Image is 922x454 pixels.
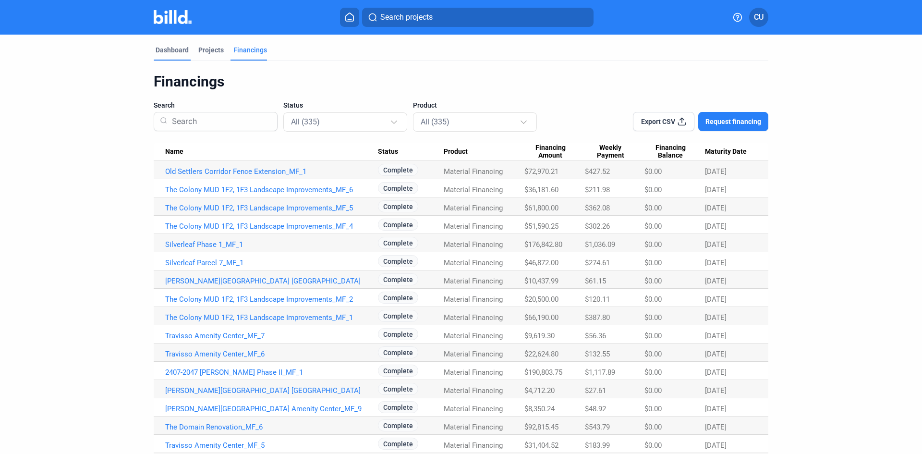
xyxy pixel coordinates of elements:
span: $132.55 [585,350,610,358]
div: Projects [198,45,224,55]
span: [DATE] [705,295,727,304]
span: $61,800.00 [524,204,558,212]
span: $0.00 [644,405,662,413]
span: Material Financing [444,277,503,285]
span: [DATE] [705,441,727,450]
button: CU [749,8,768,27]
a: Travisso Amenity Center_MF_5 [165,441,378,450]
span: Complete [378,383,418,395]
span: Complete [378,292,418,304]
span: $61.15 [585,277,606,285]
span: $8,350.24 [524,405,555,413]
div: Dashboard [156,45,189,55]
span: Weekly Payment [585,144,636,160]
span: Complete [378,365,418,377]
span: CU [754,12,764,23]
span: $0.00 [644,204,662,212]
span: Request financing [705,117,761,126]
div: Financings [233,45,267,55]
a: [PERSON_NAME][GEOGRAPHIC_DATA] Amenity Center_MF_9 [165,405,378,413]
span: $0.00 [644,331,662,340]
span: [DATE] [705,258,727,267]
span: [DATE] [705,386,727,395]
span: Complete [378,438,418,450]
span: Status [378,147,398,156]
span: $0.00 [644,277,662,285]
a: 2407-2047 [PERSON_NAME] Phase II_MF_1 [165,368,378,377]
span: $120.11 [585,295,610,304]
div: Product [444,147,525,156]
span: Status [283,100,303,110]
span: $0.00 [644,295,662,304]
span: [DATE] [705,204,727,212]
span: Material Financing [444,313,503,322]
span: Material Financing [444,350,503,358]
span: [DATE] [705,405,727,413]
span: [DATE] [705,313,727,322]
div: Weekly Payment [585,144,644,160]
span: Complete [378,310,418,322]
span: $72,970.21 [524,167,558,176]
span: $274.61 [585,258,610,267]
span: Material Financing [444,295,503,304]
span: Product [444,147,468,156]
span: $20,500.00 [524,295,558,304]
span: [DATE] [705,277,727,285]
a: Silverleaf Phase 1_MF_1 [165,240,378,249]
a: Old Settlers Corridor Fence Extension_MF_1 [165,167,378,176]
span: $51,590.25 [524,222,558,231]
a: The Colony MUD 1F2, 1F3 Landscape Improvements_MF_4 [165,222,378,231]
span: $4,712.20 [524,386,555,395]
a: The Colony MUD 1F2, 1F3 Landscape Improvements_MF_5 [165,204,378,212]
mat-select-trigger: All (335) [421,117,449,126]
span: $190,803.75 [524,368,562,377]
span: $387.80 [585,313,610,322]
div: Financings [154,73,768,91]
span: Material Financing [444,258,503,267]
a: [PERSON_NAME][GEOGRAPHIC_DATA] [GEOGRAPHIC_DATA] [165,277,378,285]
span: $0.00 [644,386,662,395]
a: Silverleaf Parcel 7_MF_1 [165,258,378,267]
span: Material Financing [444,368,503,377]
span: [DATE] [705,185,727,194]
a: Travisso Amenity Center_MF_6 [165,350,378,358]
input: Search [168,109,271,134]
span: [DATE] [705,240,727,249]
span: Complete [378,273,418,285]
span: $543.79 [585,423,610,431]
span: Name [165,147,183,156]
span: $0.00 [644,240,662,249]
span: Material Financing [444,240,503,249]
span: $0.00 [644,185,662,194]
span: [DATE] [705,423,727,431]
span: Complete [378,164,418,176]
span: $9,619.30 [524,331,555,340]
span: $0.00 [644,222,662,231]
a: Travisso Amenity Center_MF_7 [165,331,378,340]
span: Complete [378,219,418,231]
span: $48.92 [585,405,606,413]
a: [PERSON_NAME][GEOGRAPHIC_DATA] [GEOGRAPHIC_DATA] [165,386,378,395]
span: Product [413,100,437,110]
span: [DATE] [705,331,727,340]
span: Search [154,100,175,110]
span: [DATE] [705,368,727,377]
span: Search projects [380,12,433,23]
a: The Colony MUD 1F2, 1F3 Landscape Improvements_MF_1 [165,313,378,322]
span: $46,872.00 [524,258,558,267]
span: Export CSV [641,117,675,126]
span: Material Financing [444,423,503,431]
mat-select-trigger: All (335) [291,117,320,126]
span: $0.00 [644,167,662,176]
span: Material Financing [444,441,503,450]
span: $92,815.45 [524,423,558,431]
button: Request financing [698,112,768,131]
div: Maturity Date [705,147,757,156]
span: Material Financing [444,167,503,176]
span: Complete [378,328,418,340]
div: Financing Balance [644,144,705,160]
a: The Colony MUD 1F2, 1F3 Landscape Improvements_MF_2 [165,295,378,304]
span: Financing Amount [524,144,576,160]
span: $0.00 [644,350,662,358]
a: The Colony MUD 1F2, 1F3 Landscape Improvements_MF_6 [165,185,378,194]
